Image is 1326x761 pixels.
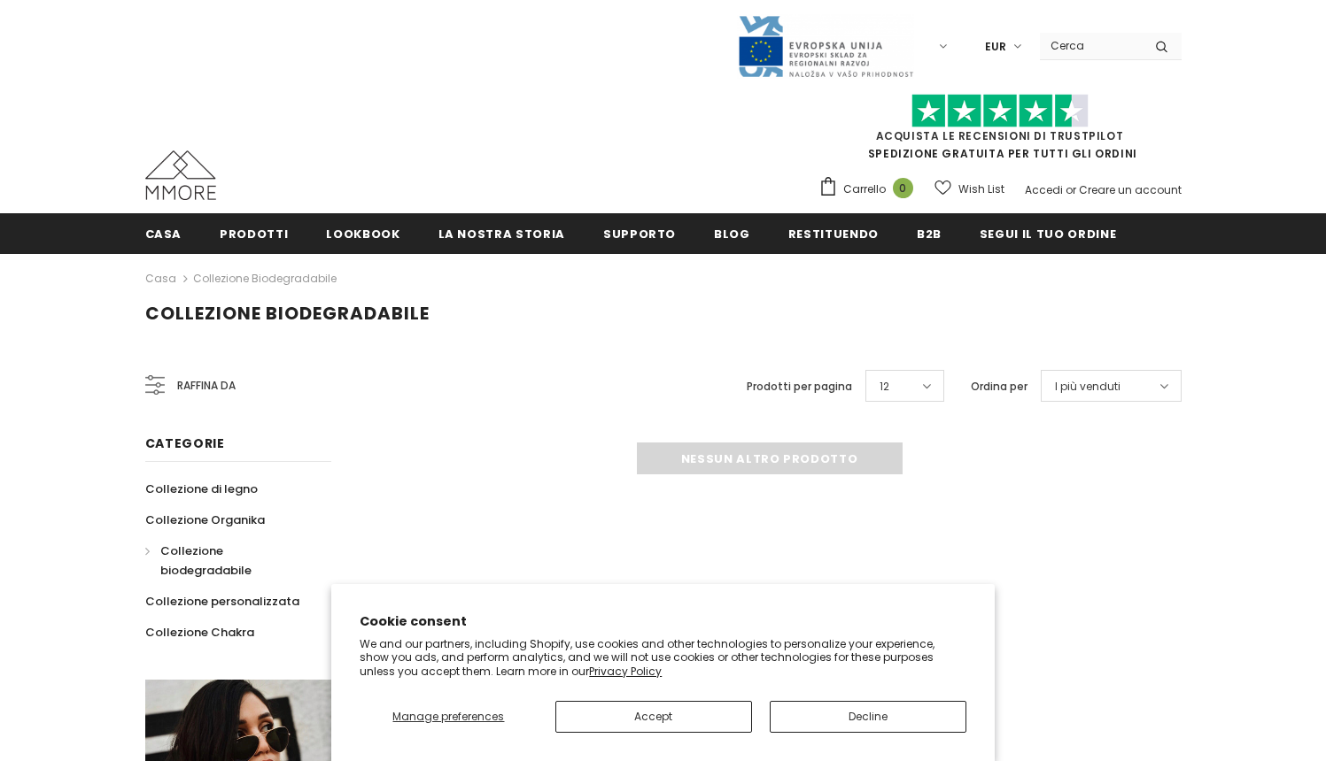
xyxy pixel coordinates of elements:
[145,226,182,242] span: Casa
[392,709,504,724] span: Manage preferences
[917,226,942,242] span: B2B
[360,637,966,679] p: We and our partners, including Shopify, use cookies and other technologies to personalize your ex...
[360,701,537,733] button: Manage preferences
[145,150,216,200] img: Casi MMORE
[818,102,1182,161] span: SPEDIZIONE GRATUITA PER TUTTI GLI ORDINI
[603,226,676,242] span: supporto
[980,226,1116,242] span: Segui il tuo ordine
[145,624,254,641] span: Collezione Chakra
[589,664,662,679] a: Privacy Policy
[145,504,265,535] a: Collezione Organika
[193,271,337,286] a: Collezione biodegradabile
[818,176,922,203] a: Carrello 0
[360,612,966,631] h2: Cookie consent
[880,378,889,396] span: 12
[1025,182,1063,197] a: Accedi
[145,268,176,289] a: Casa
[145,480,258,497] span: Collezione di legno
[958,181,1004,198] span: Wish List
[220,213,288,253] a: Prodotti
[145,434,225,452] span: Categorie
[737,38,914,53] a: Javni Razpis
[145,593,299,610] span: Collezione personalizzata
[145,535,312,586] a: Collezione biodegradabile
[788,226,879,242] span: Restituendo
[555,701,752,733] button: Accept
[737,14,914,79] img: Javni Razpis
[985,38,1006,56] span: EUR
[145,586,299,617] a: Collezione personalizzata
[438,213,565,253] a: La nostra storia
[747,378,852,396] label: Prodotti per pagina
[160,542,252,579] span: Collezione biodegradabile
[843,181,886,198] span: Carrello
[934,173,1004,204] a: Wish List
[911,94,1089,128] img: Fidati di Pilot Stars
[788,213,879,253] a: Restituendo
[145,213,182,253] a: Casa
[1066,182,1076,197] span: or
[917,213,942,253] a: B2B
[220,226,288,242] span: Prodotti
[1055,378,1121,396] span: I più venduti
[980,213,1116,253] a: Segui il tuo ordine
[770,701,966,733] button: Decline
[326,226,399,242] span: Lookbook
[145,473,258,504] a: Collezione di legno
[603,213,676,253] a: supporto
[145,301,430,326] span: Collezione biodegradabile
[893,178,913,198] span: 0
[971,378,1027,396] label: Ordina per
[876,128,1124,143] a: Acquista le recensioni di TrustPilot
[177,376,236,396] span: Raffina da
[714,226,750,242] span: Blog
[1079,182,1182,197] a: Creare un account
[145,617,254,648] a: Collezione Chakra
[145,511,265,528] span: Collezione Organika
[438,226,565,242] span: La nostra storia
[326,213,399,253] a: Lookbook
[714,213,750,253] a: Blog
[1040,33,1142,58] input: Search Site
